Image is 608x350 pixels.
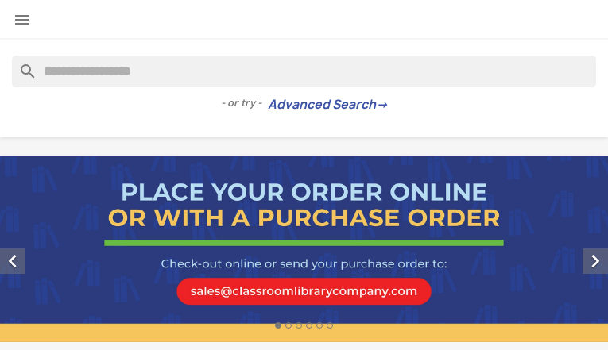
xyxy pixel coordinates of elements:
[12,56,31,75] i: search
[13,10,32,29] i: 
[12,56,596,87] input: Search
[221,95,268,111] span: - or try -
[268,97,388,113] a: Advanced Search→
[583,248,608,274] i: 
[376,97,388,113] span: →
